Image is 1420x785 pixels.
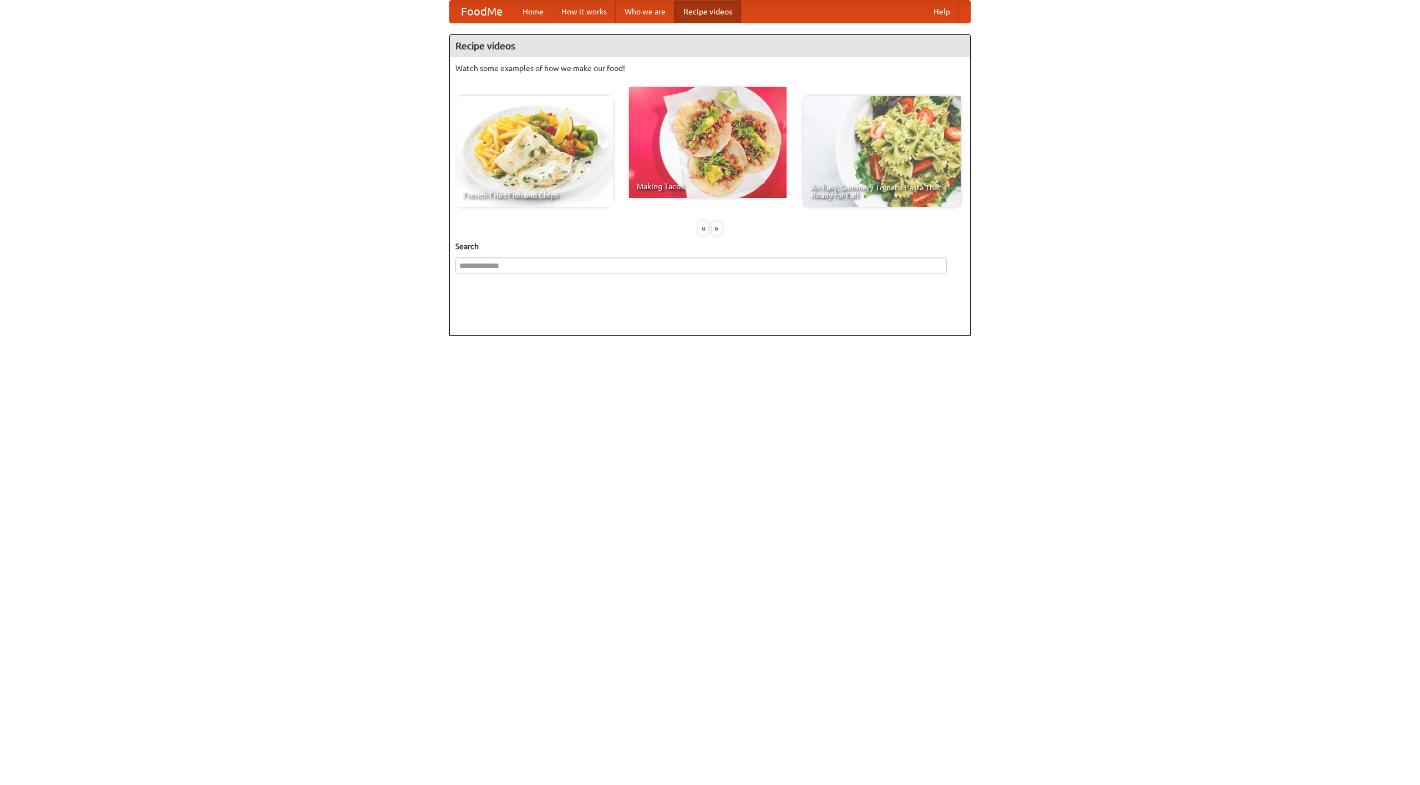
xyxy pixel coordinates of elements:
[674,1,741,23] a: Recipe videos
[463,191,605,199] span: French Fries Fish and Chips
[811,184,953,199] span: An Easy, Summery Tomato Pasta That's Ready for Fall
[455,241,965,252] h5: Search
[803,96,961,207] a: An Easy, Summery Tomato Pasta That's Ready for Fall
[925,1,959,23] a: Help
[698,221,708,235] div: «
[455,96,613,207] a: French Fries Fish and Chips
[450,35,970,57] h4: Recipe videos
[455,63,965,74] p: Watch some examples of how we make our food!
[450,1,514,23] a: FoodMe
[637,183,779,190] span: Making Tacos
[552,1,616,23] a: How it works
[616,1,674,23] a: Who we are
[514,1,552,23] a: Home
[629,87,787,198] a: Making Tacos
[712,221,722,235] div: »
